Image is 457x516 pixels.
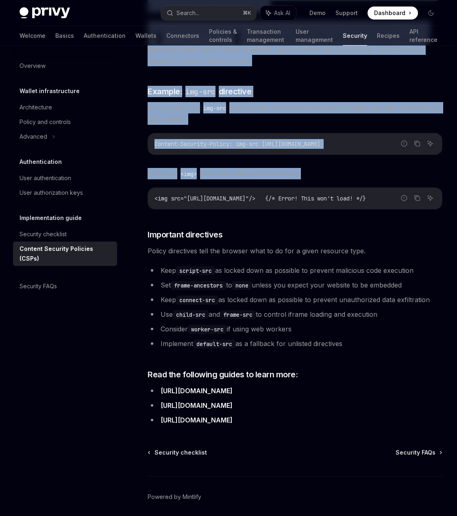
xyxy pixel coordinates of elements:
[374,9,405,17] span: Dashboard
[220,310,256,319] code: frame-src
[148,265,442,276] li: Keep as locked down as possible to prevent malicious code execution
[243,10,251,16] span: ⌘ K
[161,6,256,20] button: Search...⌘K
[161,387,233,395] a: [URL][DOMAIN_NAME]
[148,309,442,320] li: Use and to control iframe loading and execution
[20,102,52,112] div: Architecture
[177,170,200,179] code: <img>
[296,26,333,46] a: User management
[20,244,112,263] div: Content Security Policies (CSPs)
[148,493,201,501] a: Powered by Mintlify
[13,100,117,115] a: Architecture
[399,193,409,203] button: Report incorrect code
[20,213,82,223] h5: Implementation guide
[148,102,442,125] span: For example, the directive tells the browser sources of images are valid. If you set this CSP hea...
[155,195,366,202] span: <img src="[URL][DOMAIN_NAME]"/> {/* Error! This won't load! */}
[247,26,286,46] a: Transaction management
[200,104,229,113] code: img-src
[20,173,71,183] div: User authentication
[412,138,422,149] button: Copy the contents from the code block
[20,61,46,71] div: Overview
[13,242,117,266] a: Content Security Policies (CSPs)
[13,185,117,200] a: User authorization keys
[176,296,218,305] code: connect-src
[424,7,437,20] button: Toggle dark mode
[161,416,233,425] a: [URL][DOMAIN_NAME]
[209,26,237,46] a: Policies & controls
[13,279,117,294] a: Security FAQs
[161,401,233,410] a: [URL][DOMAIN_NAME]
[274,9,290,17] span: Ask AI
[368,7,418,20] a: Dashboard
[148,279,442,291] li: Set to unless you expect your website to be embedded
[232,281,252,290] code: none
[335,9,358,17] a: Support
[13,171,117,185] a: User authentication
[188,325,227,334] code: worker-src
[20,281,57,291] div: Security FAQs
[20,26,46,46] a: Welcome
[55,26,74,46] a: Basics
[155,140,320,148] span: Content-Security-Policy: img-src [URL][DOMAIN_NAME]
[193,340,235,348] code: default-src
[20,229,67,239] div: Security checklist
[13,227,117,242] a: Security checklist
[425,138,435,149] button: Ask AI
[260,6,296,20] button: Ask AI
[148,323,442,335] li: Consider if using web workers
[148,294,442,305] li: Keep as locked down as possible to prevent unauthorized data exfiltration
[166,26,199,46] a: Connectors
[176,266,215,275] code: script-src
[173,310,209,319] code: child-src
[343,26,367,46] a: Security
[20,86,80,96] h5: Wallet infrastructure
[425,193,435,203] button: Ask AI
[20,157,62,167] h5: Authentication
[148,168,442,179] span: Then any from other sites will be blocked:
[309,9,326,17] a: Demo
[148,229,222,240] span: Important directives
[171,281,226,290] code: frame-ancestors
[377,26,400,46] a: Recipes
[20,188,83,198] div: User authorization keys
[399,138,409,149] button: Report incorrect code
[13,115,117,129] a: Policy and controls
[148,369,298,380] span: Read the following guides to learn more:
[135,26,157,46] a: Wallets
[148,449,207,457] a: Security checklist
[396,449,435,457] span: Security FAQs
[148,86,251,97] span: Example: directive
[396,449,442,457] a: Security FAQs
[182,86,219,97] code: img-src
[84,26,126,46] a: Authentication
[20,132,47,142] div: Advanced
[20,117,71,127] div: Policy and controls
[148,338,442,349] li: Implement as a fallback for unlisted directives
[176,8,199,18] div: Search...
[20,7,70,19] img: dark logo
[148,245,442,257] span: Policy directives tell the browser what to do for a given resource type.
[155,449,207,457] span: Security checklist
[409,26,437,46] a: API reference
[13,59,117,73] a: Overview
[412,193,422,203] button: Copy the contents from the code block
